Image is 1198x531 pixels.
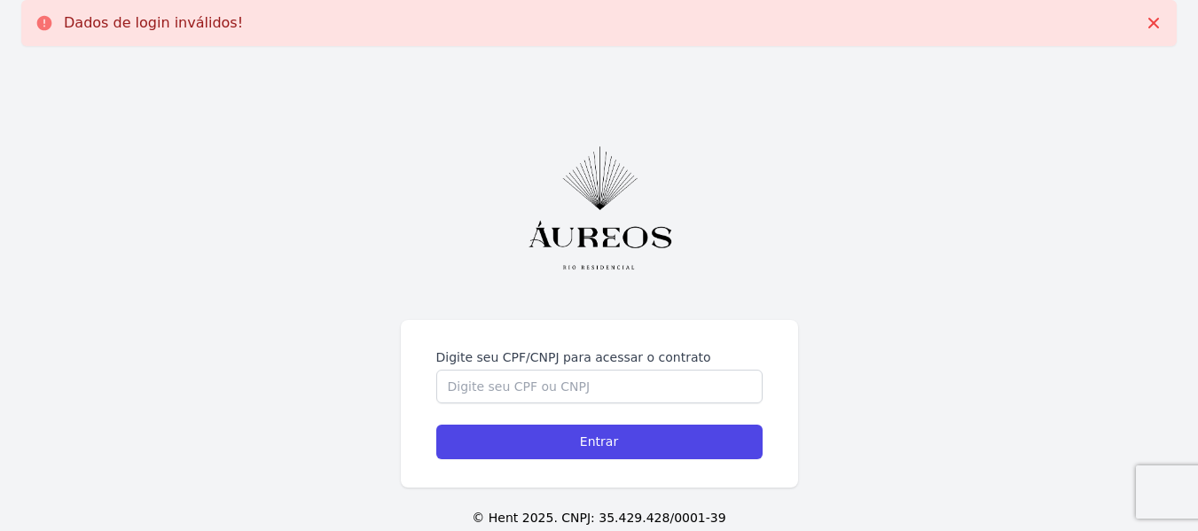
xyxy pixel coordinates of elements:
input: Digite seu CPF ou CNPJ [436,370,763,403]
label: Digite seu CPF/CNPJ para acessar o contrato [436,348,763,366]
p: © Hent 2025. CNPJ: 35.429.428/0001-39 [28,509,1170,527]
p: Dados de login inválidos! [64,14,243,32]
input: Entrar [436,425,763,459]
img: Vertical_Preto@4x.png [502,124,697,292]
